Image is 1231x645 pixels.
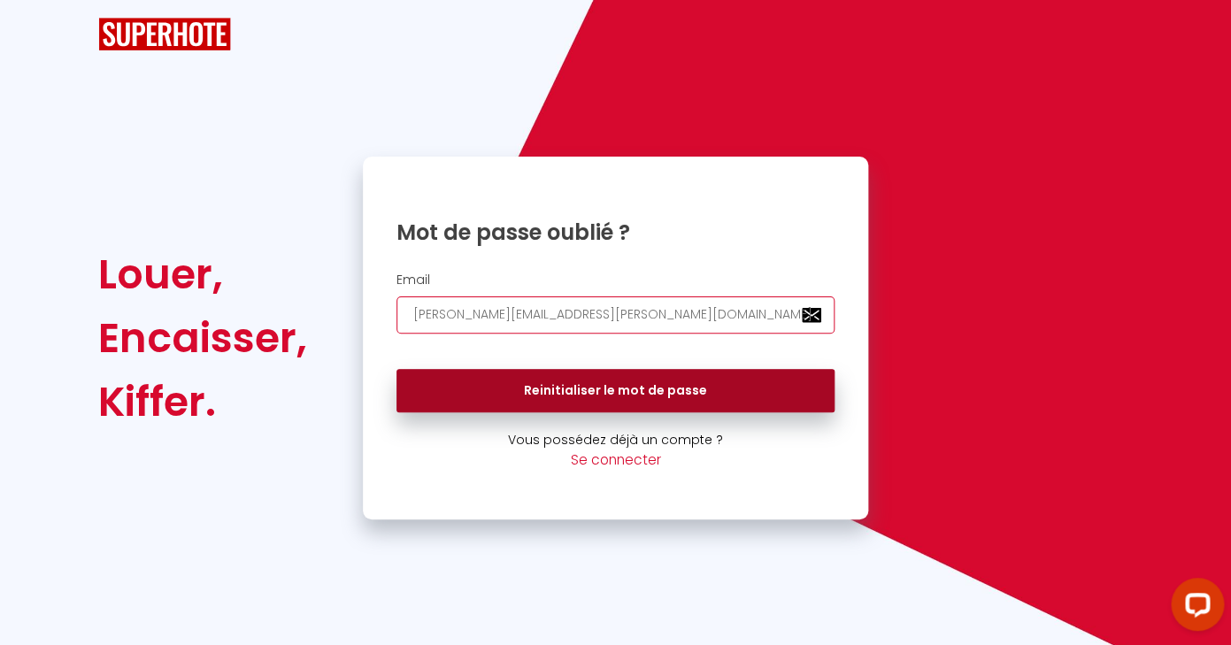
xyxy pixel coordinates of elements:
h2: Email [396,273,835,288]
div: Louer, [98,242,307,306]
button: Reinitialiser le mot de passe [396,369,835,413]
input: Ton Email [396,296,835,334]
img: SuperHote logo [98,18,231,50]
div: Kiffer. [98,370,307,434]
div: Encaisser, [98,306,307,370]
iframe: LiveChat chat widget [1157,571,1231,645]
p: Vous possédez déjà un compte ? [363,430,869,449]
h1: Mot de passe oublié ? [396,219,835,246]
a: Se connecter [571,450,661,469]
